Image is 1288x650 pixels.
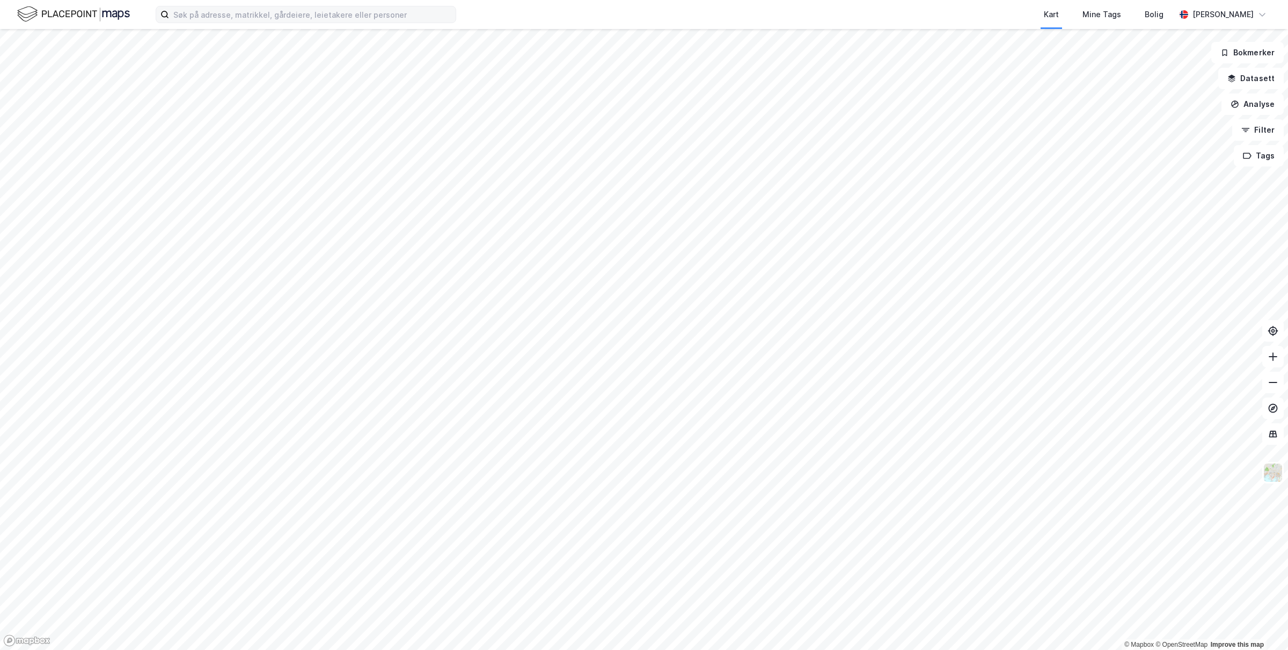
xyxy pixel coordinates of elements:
iframe: Chat Widget [1234,598,1288,650]
div: Bolig [1145,8,1163,21]
img: logo.f888ab2527a4732fd821a326f86c7f29.svg [17,5,130,24]
div: Kart [1044,8,1059,21]
input: Søk på adresse, matrikkel, gårdeiere, leietakere eller personer [169,6,456,23]
div: [PERSON_NAME] [1192,8,1254,21]
div: Mine Tags [1082,8,1121,21]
